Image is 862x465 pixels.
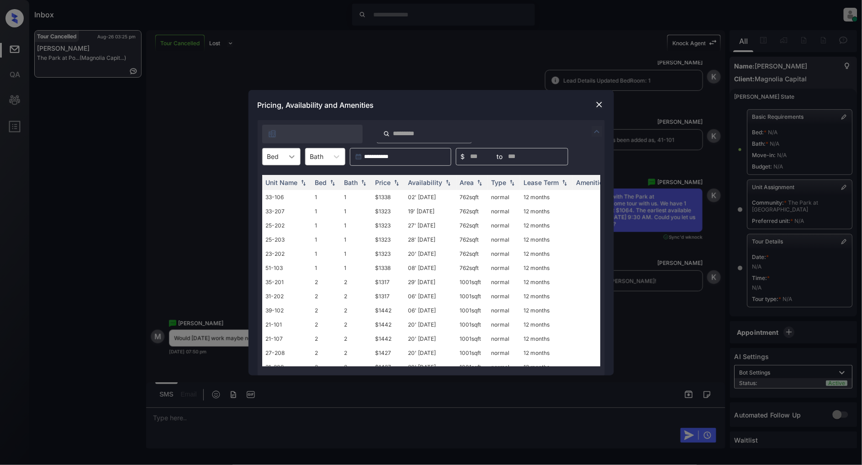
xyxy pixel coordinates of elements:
td: 12 months [520,247,573,261]
td: normal [488,232,520,247]
div: Amenities [576,179,607,186]
td: 1 [312,190,341,204]
td: 1001 sqft [456,360,488,374]
div: Bed [315,179,327,186]
td: 2 [312,360,341,374]
td: 1 [341,190,372,204]
td: 1001 sqft [456,275,488,289]
td: normal [488,360,520,374]
td: 08' [DATE] [405,261,456,275]
img: sorting [359,179,368,185]
td: normal [488,247,520,261]
td: 12 months [520,360,573,374]
td: 12 months [520,190,573,204]
td: 2 [341,275,372,289]
td: 20' [DATE] [405,332,456,346]
td: 762 sqft [456,190,488,204]
td: 12 months [520,261,573,275]
td: normal [488,261,520,275]
td: 12 months [520,218,573,232]
td: 21-107 [262,332,312,346]
td: 1001 sqft [456,332,488,346]
img: sorting [475,179,484,185]
td: 1 [341,247,372,261]
img: sorting [444,179,453,185]
img: sorting [560,179,569,185]
td: 31-202 [262,289,312,303]
td: 12 months [520,332,573,346]
td: 2 [312,289,341,303]
td: 12 months [520,317,573,332]
td: 2 [312,317,341,332]
td: 28' [DATE] [405,232,456,247]
div: Availability [408,179,443,186]
td: 33-207 [262,204,312,218]
td: 25-203 [262,232,312,247]
td: 27-208 [262,346,312,360]
td: 20' [DATE] [405,247,456,261]
td: 27' [DATE] [405,218,456,232]
td: 06' [DATE] [405,289,456,303]
div: Area [460,179,474,186]
span: $ [461,152,465,162]
td: 1 [341,232,372,247]
td: $1427 [372,360,405,374]
td: 39-102 [262,303,312,317]
td: $1323 [372,218,405,232]
td: normal [488,275,520,289]
td: 2 [312,303,341,317]
img: sorting [508,179,517,185]
img: sorting [392,179,401,185]
td: 02' [DATE] [405,190,456,204]
td: $1317 [372,289,405,303]
div: Bath [344,179,358,186]
img: sorting [328,179,337,185]
td: 1001 sqft [456,289,488,303]
td: 762 sqft [456,232,488,247]
img: icon-zuma [592,126,603,137]
td: 2 [312,275,341,289]
td: 20' [DATE] [405,360,456,374]
div: Type [492,179,507,186]
td: 762 sqft [456,218,488,232]
td: 762 sqft [456,247,488,261]
td: 1 [341,261,372,275]
td: 1 [312,261,341,275]
td: 51-103 [262,261,312,275]
td: 29' [DATE] [405,275,456,289]
td: 1 [341,204,372,218]
td: 12 months [520,275,573,289]
td: 35-201 [262,275,312,289]
td: 33-106 [262,190,312,204]
td: normal [488,190,520,204]
td: $1338 [372,261,405,275]
td: $1323 [372,247,405,261]
td: 23-202 [262,247,312,261]
td: 2 [341,346,372,360]
td: $1442 [372,303,405,317]
td: 1 [341,218,372,232]
td: normal [488,332,520,346]
td: 1 [312,204,341,218]
td: 762 sqft [456,204,488,218]
img: icon-zuma [268,129,277,138]
td: $1317 [372,275,405,289]
td: normal [488,303,520,317]
td: 2 [312,332,341,346]
td: $1323 [372,232,405,247]
div: Pricing, Availability and Amenities [249,90,614,120]
td: $1323 [372,204,405,218]
span: to [497,152,503,162]
td: 25-202 [262,218,312,232]
td: 12 months [520,232,573,247]
td: 2 [341,332,372,346]
td: $1427 [372,346,405,360]
td: normal [488,204,520,218]
td: 1001 sqft [456,317,488,332]
td: 1 [312,247,341,261]
td: 12 months [520,204,573,218]
td: 21-101 [262,317,312,332]
div: Unit Name [266,179,298,186]
td: $1442 [372,332,405,346]
td: 2 [312,346,341,360]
